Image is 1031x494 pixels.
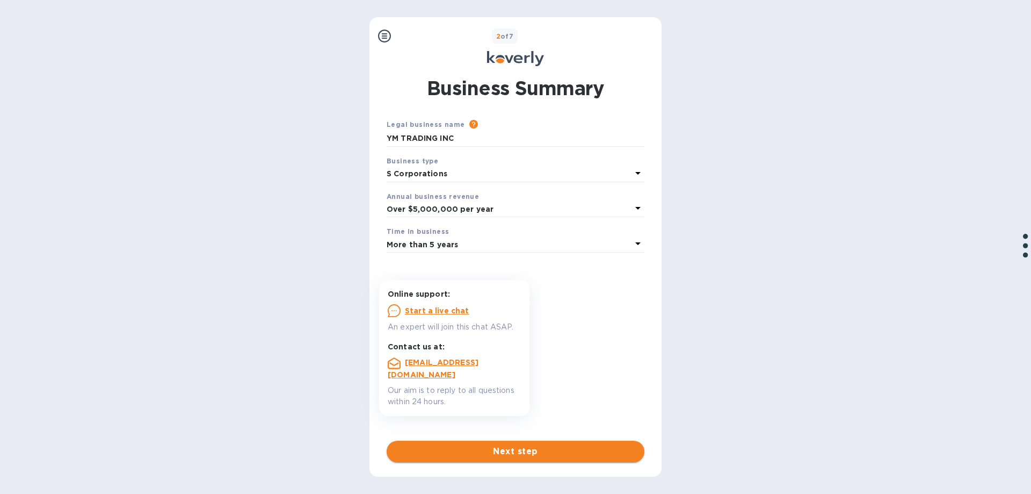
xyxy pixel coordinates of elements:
[387,205,493,213] b: Over $5,000,000 per year
[388,342,445,351] b: Contact us at:
[388,290,450,298] b: Online support:
[388,358,478,379] a: [EMAIL_ADDRESS][DOMAIN_NAME]
[496,32,500,40] span: 2
[387,441,644,462] button: Next step
[496,32,514,40] b: of 7
[387,131,644,147] input: Enter legal business name
[387,120,465,128] b: Legal business name
[388,385,521,407] p: Our aim is to reply to all questions within 24 hours.
[395,445,636,458] span: Next step
[388,321,521,333] p: An expert will join this chat ASAP.
[387,169,447,178] b: S Corporations
[387,227,449,235] b: Time in business
[387,192,479,201] b: Annual business revenue
[427,75,604,102] h1: Business Summary
[387,240,458,249] b: More than 5 years
[405,306,469,315] u: Start a live chat
[387,157,438,165] b: Business type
